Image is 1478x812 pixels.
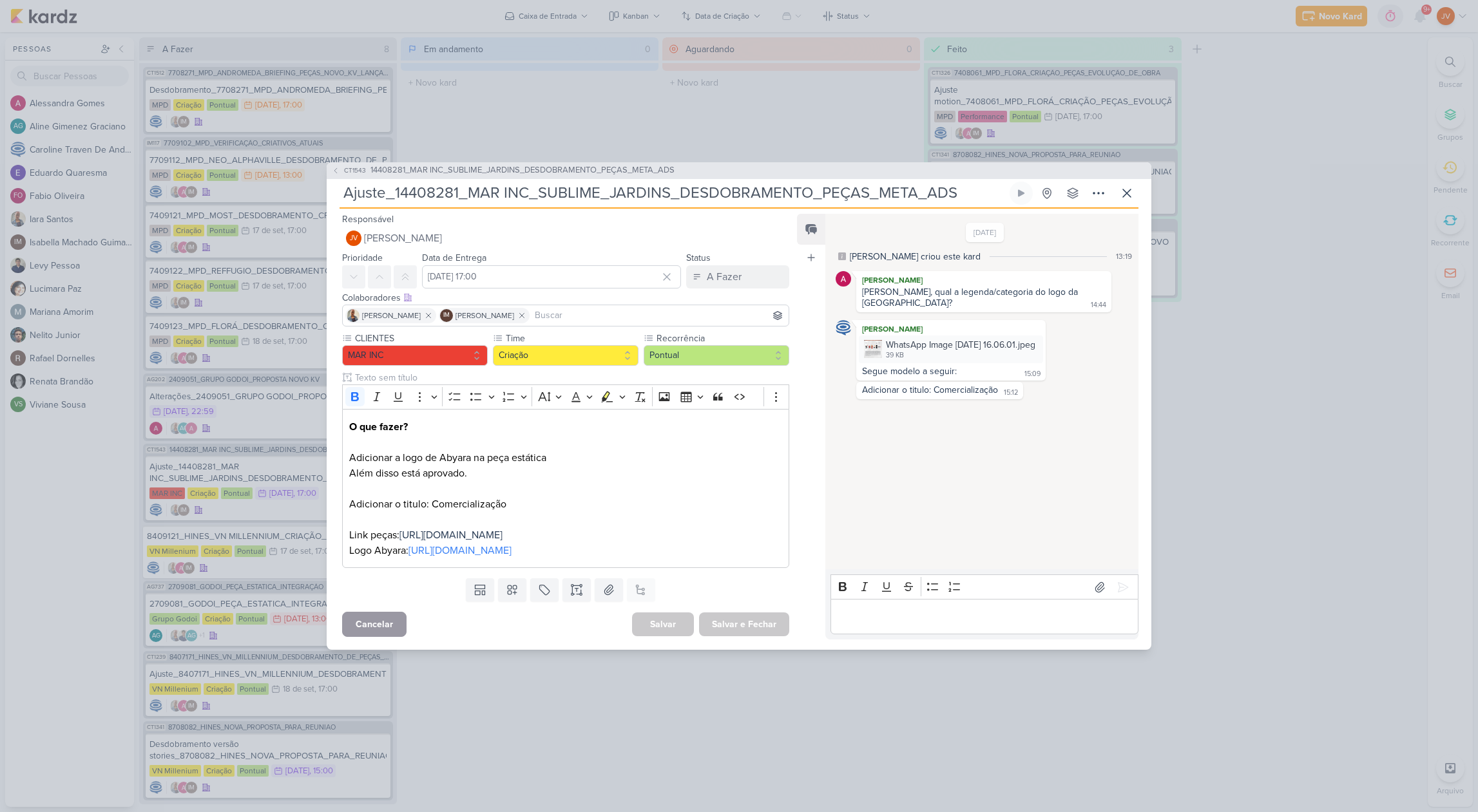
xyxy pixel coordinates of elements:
div: WhatsApp Image [DATE] 16.06.01.jpeg [886,338,1035,352]
a: [URL][DOMAIN_NAME] [408,544,512,557]
div: Editor editing area: main [830,599,1138,634]
span: [PERSON_NAME] [364,231,442,246]
strong: O que fazer? [349,420,408,433]
p: Logo Abyara: [349,543,782,558]
div: Editor toolbar [830,574,1138,600]
label: Responsável [342,214,394,225]
label: CLIENTES [354,332,488,345]
span: CT1543 [342,165,368,175]
div: 15:12 [1004,388,1018,398]
input: Buscar [532,308,786,323]
span: [PERSON_NAME] [456,310,514,321]
button: A Fazer [686,265,789,288]
label: Data de Entrega [422,252,486,263]
div: WhatsApp Image 2025-09-12 at 16.06.01.jpeg [859,335,1043,363]
button: Pontual [644,345,789,366]
div: Segue modelo a seguir: [862,366,957,377]
div: Adicionar o titulo: Comercialização [862,384,998,395]
button: Criação [493,345,638,366]
div: 13:19 [1116,250,1132,262]
input: Select a date [422,265,681,288]
div: Editor editing area: main [342,409,789,568]
input: Kard Sem Título [340,182,1007,205]
div: [PERSON_NAME], qual a legenda/categoria do logo da [GEOGRAPHIC_DATA]? [862,287,1080,308]
label: Status [686,252,711,263]
label: Prioridade [342,252,383,263]
p: JV [350,235,358,242]
img: Caroline Traven De Andrade [836,320,851,335]
div: [PERSON_NAME] criou este kard [850,250,981,263]
div: 39 KB [886,350,1035,361]
div: 14:44 [1091,300,1106,310]
div: Editor toolbar [342,384,789,410]
div: Colaboradores [342,291,789,305]
div: [PERSON_NAME] [859,274,1109,287]
button: JV [PERSON_NAME] [342,227,789,250]
img: Iara Santos [347,309,360,322]
img: Alessandra Gomes [836,271,851,287]
span: [PERSON_NAME] [362,310,421,321]
span: 14408281_MAR INC_SUBLIME_JARDINS_DESDOBRAMENTO_PEÇAS_META_ADS [370,164,675,177]
a: [URL][DOMAIN_NAME] [399,529,503,542]
div: A Fazer [707,269,742,285]
div: 15:09 [1024,369,1041,379]
div: Joney Viana [346,231,361,246]
img: ZF8tep0dBV8YJkGFi5KWu5i3l6IDPtDqakl9Bd92.jpg [864,340,882,358]
div: Isabella Machado Guimarães [440,309,453,322]
p: Além disso está aprovado. Adicionar o titulo: Comercialização Link peças: [349,466,782,543]
button: MAR INC [342,345,488,366]
label: Time [504,332,638,345]
label: Recorrência [655,332,789,345]
button: CT1543 14408281_MAR INC_SUBLIME_JARDINS_DESDOBRAMENTO_PEÇAS_META_ADS [332,164,675,177]
div: Ligar relógio [1016,188,1026,198]
p: Adicionar a logo de Abyara na peça estática [349,450,782,466]
input: Texto sem título [352,371,789,384]
div: [PERSON_NAME] [859,323,1043,335]
p: IM [443,312,450,319]
button: Cancelar [342,612,407,637]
